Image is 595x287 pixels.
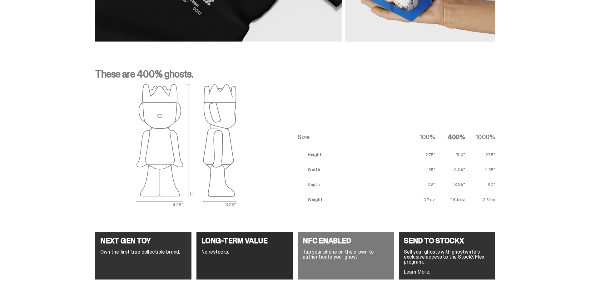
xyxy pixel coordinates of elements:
th: 400% [435,127,465,147]
td: 8.0" [465,177,495,192]
td: Weight [298,192,405,207]
td: 0.8" [405,177,435,192]
td: Depth [298,177,405,192]
h4: NFC ENABLED [303,237,389,245]
td: Width [298,162,405,177]
td: 11.0" [435,147,465,162]
td: 0.7 oz [405,192,435,207]
p: Sell your ghosts with ghostwrite’s exclusive access to the StockX Flex program. [404,250,490,265]
p: No restocks. [201,250,288,255]
img: ghost outlines spec [136,84,236,207]
th: 100% [405,127,435,147]
td: 2.3 lbs [465,192,495,207]
td: 2.75" [405,147,435,162]
h4: NEXT GEN TOY [100,237,186,245]
a: Learn More. [404,269,430,275]
th: 1000% [465,127,495,147]
td: 11.25" [465,162,495,177]
td: 3.25" [435,177,465,192]
h4: SEND TO STOCKX [404,237,490,245]
p: Own the first true collectible brand. [100,250,186,255]
td: 1.125" [405,162,435,177]
th: Size [298,127,405,147]
td: 14.5 oz [435,192,465,207]
p: These are 400% ghosts. [95,69,495,84]
h4: LONG-TERM VALUE [201,237,288,245]
td: Height [298,147,405,162]
td: 27.5" [465,147,495,162]
p: Tap your phone on the crown to authenticate your ghost. [303,250,389,260]
td: 4.25" [435,162,465,177]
